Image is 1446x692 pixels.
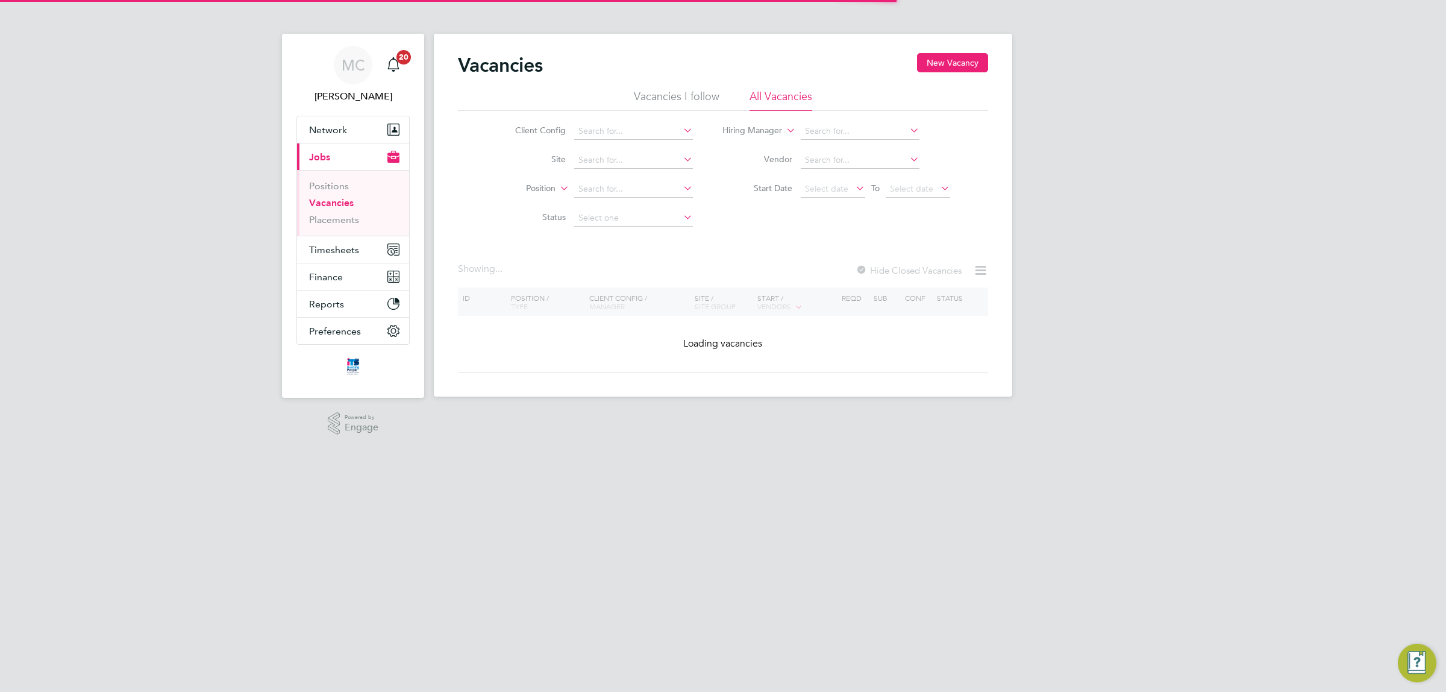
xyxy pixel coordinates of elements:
[297,170,409,236] div: Jobs
[458,53,543,77] h2: Vacancies
[723,183,792,193] label: Start Date
[574,152,693,169] input: Search for...
[801,152,919,169] input: Search for...
[574,123,693,140] input: Search for...
[868,180,883,196] span: To
[917,53,988,72] button: New Vacancy
[345,357,361,376] img: itsconstruction-logo-retina.png
[750,89,812,111] li: All Vacancies
[486,183,556,195] label: Position
[297,143,409,170] button: Jobs
[309,298,344,310] span: Reports
[458,263,505,275] div: Showing
[856,265,962,276] label: Hide Closed Vacancies
[296,357,410,376] a: Go to home page
[309,244,359,256] span: Timesheets
[309,271,343,283] span: Finance
[1398,644,1436,682] button: Engage Resource Center
[381,46,405,84] a: 20
[396,50,411,64] span: 20
[296,46,410,104] a: MC[PERSON_NAME]
[634,89,719,111] li: Vacancies I follow
[297,291,409,317] button: Reports
[496,212,566,222] label: Status
[297,116,409,143] button: Network
[805,183,848,194] span: Select date
[328,412,379,435] a: Powered byEngage
[296,89,410,104] span: Matthew Clark
[345,423,378,433] span: Engage
[342,57,365,73] span: MC
[495,263,502,275] span: ...
[496,125,566,136] label: Client Config
[723,154,792,165] label: Vendor
[574,181,693,198] input: Search for...
[309,214,359,225] a: Placements
[297,236,409,263] button: Timesheets
[282,34,424,398] nav: Main navigation
[345,412,378,423] span: Powered by
[297,318,409,344] button: Preferences
[309,197,354,209] a: Vacancies
[496,154,566,165] label: Site
[309,124,347,136] span: Network
[309,326,361,337] span: Preferences
[309,151,330,163] span: Jobs
[574,210,693,227] input: Select one
[713,125,782,137] label: Hiring Manager
[890,183,933,194] span: Select date
[309,180,349,192] a: Positions
[297,263,409,290] button: Finance
[801,123,919,140] input: Search for...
